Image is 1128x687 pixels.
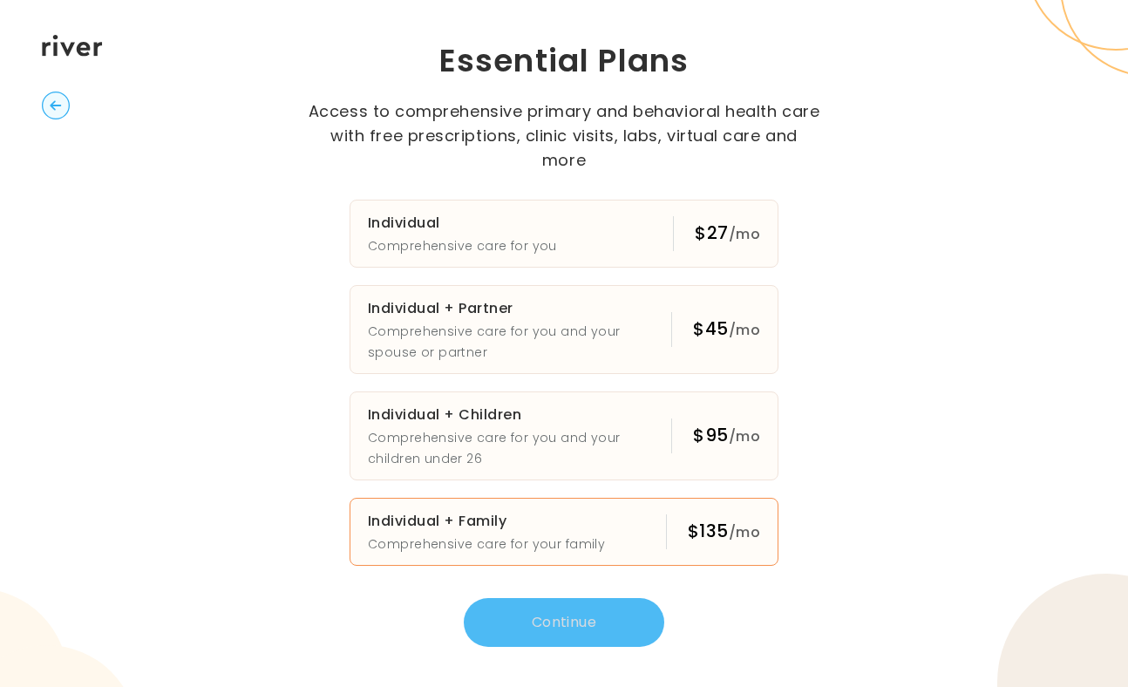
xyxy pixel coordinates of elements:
[296,40,832,82] h1: Essential Plans
[729,224,760,244] span: /mo
[368,296,671,321] h3: Individual + Partner
[368,509,605,534] h3: Individual + Family
[368,235,557,256] p: Comprehensive care for you
[693,316,760,343] div: $45
[368,321,671,363] p: Comprehensive care for you and your spouse or partner
[350,285,778,374] button: Individual + PartnerComprehensive care for you and your spouse or partner$45/mo
[729,320,760,340] span: /mo
[368,534,605,554] p: Comprehensive care for your family
[368,211,557,235] h3: Individual
[350,391,778,480] button: Individual + ChildrenComprehensive care for you and your children under 26$95/mo
[464,598,664,647] button: Continue
[693,423,760,449] div: $95
[368,427,671,469] p: Comprehensive care for you and your children under 26
[695,221,760,247] div: $27
[688,519,760,545] div: $135
[350,200,778,268] button: IndividualComprehensive care for you$27/mo
[368,403,671,427] h3: Individual + Children
[307,99,821,173] p: Access to comprehensive primary and behavioral health care with free prescriptions, clinic visits...
[350,498,778,566] button: Individual + FamilyComprehensive care for your family$135/mo
[729,522,760,542] span: /mo
[729,426,760,446] span: /mo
